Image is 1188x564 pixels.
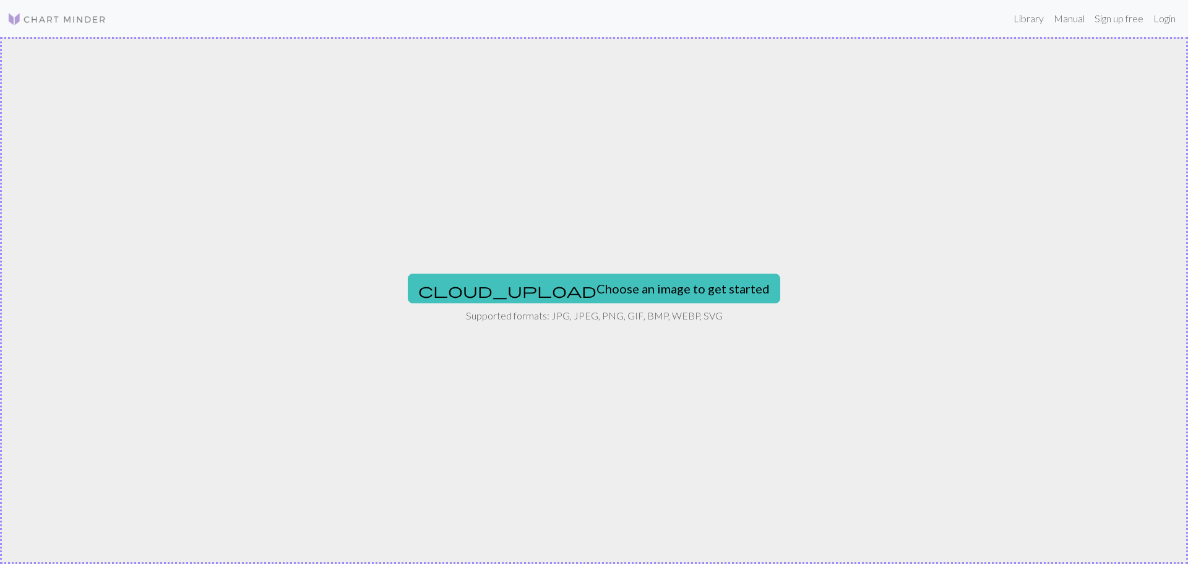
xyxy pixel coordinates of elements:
a: Sign up free [1090,6,1148,31]
button: Choose an image to get started [408,274,780,303]
span: cloud_upload [418,282,596,299]
p: Supported formats: JPG, JPEG, PNG, GIF, BMP, WEBP, SVG [466,308,723,323]
a: Login [1148,6,1181,31]
a: Library [1009,6,1049,31]
img: Logo [7,12,106,27]
a: Manual [1049,6,1090,31]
